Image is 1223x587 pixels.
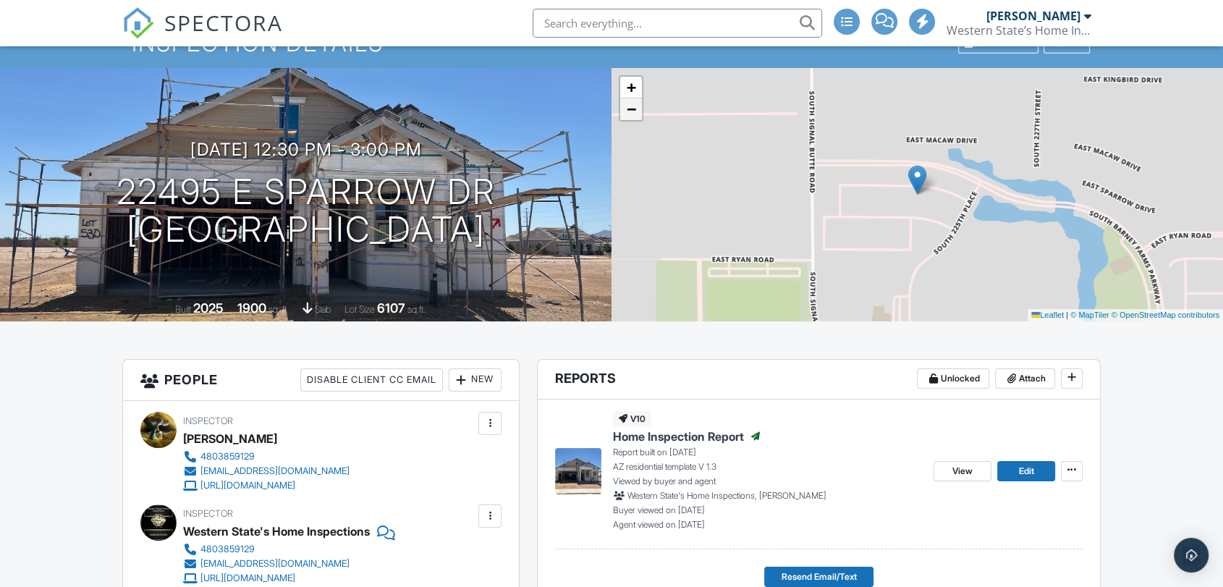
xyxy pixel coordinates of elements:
[1031,311,1064,319] a: Leaflet
[958,34,1038,54] div: Client View
[627,78,636,96] span: +
[620,98,642,120] a: Zoom out
[300,368,443,392] div: Disable Client CC Email
[620,77,642,98] a: Zoom in
[183,542,384,557] a: 4803859129
[986,9,1080,23] div: [PERSON_NAME]
[117,173,496,250] h1: 22495 E Sparrow Dr [GEOGRAPHIC_DATA]
[183,571,384,586] a: [URL][DOMAIN_NAME]
[132,30,1091,56] h1: Inspection Details
[183,428,277,449] div: [PERSON_NAME]
[908,165,926,195] img: Marker
[407,304,426,315] span: sq.ft.
[268,304,289,315] span: sq. ft.
[200,480,295,491] div: [URL][DOMAIN_NAME]
[183,520,370,542] div: Western State's Home Inspections
[200,558,350,570] div: [EMAIL_ADDRESS][DOMAIN_NAME]
[533,9,822,38] input: Search everything...
[183,557,384,571] a: [EMAIL_ADDRESS][DOMAIN_NAME]
[183,464,350,478] a: [EMAIL_ADDRESS][DOMAIN_NAME]
[1174,538,1209,573] div: Open Intercom Messenger
[183,415,233,426] span: Inspector
[344,304,375,315] span: Lot Size
[183,449,350,464] a: 4803859129
[315,304,331,315] span: slab
[190,140,422,159] h3: [DATE] 12:30 pm - 3:00 pm
[175,304,191,315] span: Built
[1066,311,1068,319] span: |
[183,478,350,493] a: [URL][DOMAIN_NAME]
[200,544,255,555] div: 4803859129
[1044,34,1091,54] div: More
[200,451,255,463] div: 4803859129
[200,573,295,584] div: [URL][DOMAIN_NAME]
[193,300,224,316] div: 2025
[957,37,1042,48] a: Client View
[164,7,283,38] span: SPECTORA
[123,360,519,401] h3: People
[1112,311,1219,319] a: © OpenStreetMap contributors
[122,7,154,39] img: The Best Home Inspection Software - Spectora
[1070,311,1109,319] a: © MapTiler
[947,23,1091,38] div: Western State’s Home Inspections LLC
[237,300,266,316] div: 1900
[377,300,405,316] div: 6107
[200,465,350,477] div: [EMAIL_ADDRESS][DOMAIN_NAME]
[122,20,283,50] a: SPECTORA
[627,100,636,118] span: −
[183,508,233,519] span: Inspector
[449,368,502,392] div: New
